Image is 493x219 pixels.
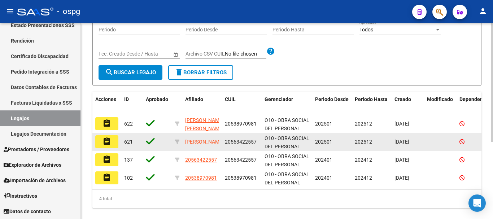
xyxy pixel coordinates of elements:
[355,139,372,145] span: 202512
[185,157,217,163] span: 20563422557
[225,139,257,145] span: 20563422557
[185,117,224,131] span: [PERSON_NAME] [PERSON_NAME]
[168,65,233,80] button: Borrar Filtros
[124,157,133,163] span: 137
[186,51,225,57] span: Archivo CSV CUIL
[265,96,293,102] span: Gerenciador
[479,7,487,16] mat-icon: person
[4,207,51,215] span: Datos de contacto
[266,47,275,56] mat-icon: help
[265,171,309,194] span: O10 - OBRA SOCIAL DEL PERSONAL GRAFICO
[102,137,111,146] mat-icon: assignment
[225,96,236,102] span: CUIL
[315,157,332,163] span: 202401
[185,96,203,102] span: Afiliado
[175,68,183,76] mat-icon: delete
[222,92,262,115] datatable-header-cell: CUIL
[352,92,392,115] datatable-header-cell: Periodo Hasta
[265,153,309,176] span: O10 - OBRA SOCIAL DEL PERSONAL GRAFICO
[185,139,224,145] span: [PERSON_NAME]
[95,96,116,102] span: Acciones
[182,92,222,115] datatable-header-cell: Afiliado
[146,96,168,102] span: Aprobado
[105,69,156,76] span: Buscar Legajo
[394,96,411,102] span: Creado
[124,175,133,181] span: 102
[315,139,332,145] span: 202501
[394,139,409,145] span: [DATE]
[315,96,349,102] span: Periodo Desde
[359,27,373,32] span: Todos
[394,157,409,163] span: [DATE]
[394,121,409,127] span: [DATE]
[124,121,133,127] span: 622
[312,92,352,115] datatable-header-cell: Periodo Desde
[315,121,332,127] span: 202501
[315,175,332,181] span: 202401
[124,96,129,102] span: ID
[468,194,486,212] div: Open Intercom Messenger
[394,175,409,181] span: [DATE]
[99,51,121,57] input: Start date
[124,139,133,145] span: 621
[185,175,217,181] span: 20538970981
[4,145,69,153] span: Prestadores / Proveedores
[355,157,372,163] span: 202412
[225,51,266,57] input: Archivo CSV CUIL
[459,96,490,102] span: Dependencia
[102,155,111,164] mat-icon: assignment
[355,96,388,102] span: Periodo Hasta
[172,51,179,58] button: Open calendar
[175,69,227,76] span: Borrar Filtros
[92,190,481,208] div: 4 total
[225,121,257,127] span: 20538970981
[102,173,111,182] mat-icon: assignment
[225,157,257,163] span: 20563422557
[262,92,312,115] datatable-header-cell: Gerenciador
[355,175,372,181] span: 202412
[57,4,80,19] span: - ospg
[265,135,309,158] span: O10 - OBRA SOCIAL DEL PERSONAL GRAFICO
[127,51,162,57] input: End date
[143,92,172,115] datatable-header-cell: Aprobado
[225,175,257,181] span: 20538970981
[4,161,61,169] span: Explorador de Archivos
[105,68,114,76] mat-icon: search
[121,92,143,115] datatable-header-cell: ID
[92,92,121,115] datatable-header-cell: Acciones
[102,119,111,128] mat-icon: assignment
[4,176,66,184] span: Importación de Archivos
[424,92,457,115] datatable-header-cell: Modificado
[392,92,424,115] datatable-header-cell: Creado
[355,121,372,127] span: 202512
[265,117,309,140] span: O10 - OBRA SOCIAL DEL PERSONAL GRAFICO
[99,65,162,80] button: Buscar Legajo
[427,96,453,102] span: Modificado
[4,192,37,200] span: Instructivos
[6,7,14,16] mat-icon: menu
